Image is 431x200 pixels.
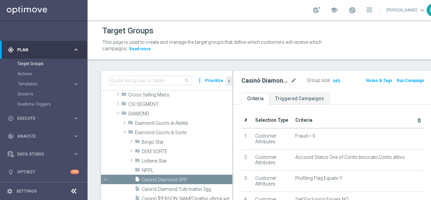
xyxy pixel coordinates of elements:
i: mode_edit [291,77,297,85]
button: Run Campaign [396,77,425,84]
span: school [330,6,338,14]
a: Triggered Campaigns [269,93,330,105]
div: Realtime Triggers [18,99,87,109]
i: insert_drive_file [135,176,140,184]
span: Casin&#xF2; Diamond Tutti Inattivi 3gg [142,187,232,192]
td: Customer Attributes [253,171,293,192]
i: keyboard_arrow_right [73,81,79,87]
span: Casin&#xF2; Diamond 2PP [142,177,232,183]
button: track_changes Analyze keyboard_arrow_right [7,134,79,139]
span: 645 [332,78,341,85]
button: Read more [129,45,152,53]
a: Settings [16,189,37,193]
button: gps_fixed Plan keyboard_arrow_right [7,47,79,53]
span: Data Studio [17,152,73,156]
span: Fraud = 0 [295,133,315,139]
span: Templates [18,82,66,86]
span: Execute [17,116,73,120]
label: Group size [307,78,330,83]
span: Lotterie Star [142,158,232,164]
span: DEM SORTE [142,149,232,154]
div: Data Studio [8,151,73,157]
i: folder [135,148,140,156]
div: Streams [18,89,87,99]
span: Diamond Giochi di Sorte [135,130,232,136]
a: Actions [18,71,70,77]
button: Data Studio keyboard_arrow_right [7,151,79,157]
label: : [330,78,331,83]
i: keyboard_arrow_right [73,47,79,53]
a: Optibot [17,163,70,181]
button: chevron_left [226,76,232,86]
a: Streams [18,91,70,97]
a: Criteria [241,93,269,105]
div: Analyze [8,133,73,139]
span: Profiling Flag Equals Y [295,175,342,181]
button: lightbulb Optibot +10 [7,169,79,175]
input: Quick find group or folder [109,76,191,85]
i: track_changes [8,133,14,139]
td: 3 [241,171,253,192]
td: Customer Attributes [253,128,293,149]
span: Bingo Star [142,139,232,145]
i: chevron_left [226,78,232,84]
span: DIAMOND [128,111,232,117]
i: gps_fixed [8,47,14,53]
i: insert_drive_file [135,186,140,194]
i: more_vert [196,76,203,85]
span: NPPL [142,168,232,173]
td: Customer Attributes [253,149,293,171]
div: Execute [8,115,73,121]
i: play_circle_outline [8,115,14,121]
i: folder [121,91,127,99]
span: Account Status One of Conto bloccato,Conto attivo [295,154,405,160]
button: Templates keyboard_arrow_right [18,81,79,87]
button: play_circle_outline Execute keyboard_arrow_right [7,116,79,121]
i: folder [121,110,127,118]
i: folder [128,129,133,137]
span: search [184,78,190,83]
div: Actions [18,69,87,79]
i: folder [121,101,127,109]
button: Prioritize [204,76,224,85]
i: lightbulb [8,169,14,175]
div: Plan [8,47,73,53]
span: CSI SEGMENT [128,102,232,107]
span: This page is used to create and manage the target groups that define which customers will receive... [102,39,322,51]
i: folder [135,167,140,175]
span: Diamond Giochi di Abilit&#xE0; [135,120,232,126]
a: Realtime Triggers [18,102,70,107]
div: Target Groups [18,59,87,69]
i: keyboard_arrow_right [73,133,79,139]
i: settings [7,188,13,194]
div: Optibot [8,163,79,181]
h1: Target Groups [102,26,154,36]
h2: Casinò Diamond 2PP [241,77,289,85]
div: Templates [18,79,87,89]
i: keyboard_arrow_right [73,115,79,121]
th: Selection Type [253,113,293,128]
span: Analyze [17,134,73,138]
div: Templates [18,82,73,86]
i: folder [135,158,140,165]
i: folder [128,120,133,127]
i: keyboard_arrow_right [73,151,79,157]
td: 2 [241,149,253,171]
i: delete_forever [417,118,422,123]
a: [PERSON_NAME]keyboard_arrow_down [386,5,427,15]
span: Cross Selling Mass [128,92,232,98]
span: keyboard_arrow_down [419,6,426,14]
i: folder [135,139,140,146]
a: Target Groups [18,61,70,66]
span: Plan [17,48,73,52]
button: Notes & Tags [365,77,393,84]
span: Criteria [295,117,312,123]
td: 1 [241,128,253,149]
div: +10 [70,170,79,174]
